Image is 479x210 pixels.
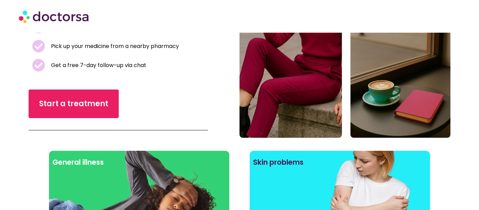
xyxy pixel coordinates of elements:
[39,98,108,109] span: Start a treatment
[49,42,179,51] span: Pick up your medicine from a nearby pharmacy
[29,90,119,118] a: Start a treatment
[49,61,146,70] span: Get a free 7-day follow-up via chat
[52,154,226,171] h2: General illness
[253,154,427,171] h2: Skin problems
